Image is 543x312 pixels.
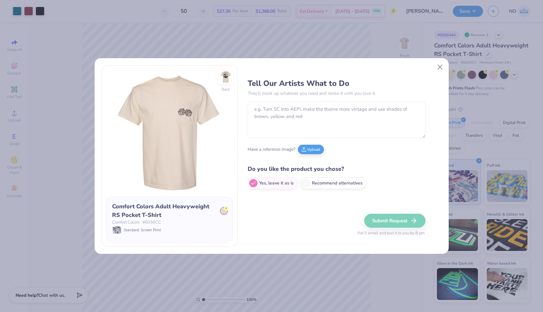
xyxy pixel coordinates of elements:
span: # 6030CC [143,219,161,226]
button: Upload [298,145,324,154]
div: Comfort Colors Adult Heavyweight RS Pocket T-Shirt [112,202,216,219]
h3: Tell Our Artists What to Do [248,79,426,88]
button: Close [434,61,446,73]
span: Have a reference image? [248,146,295,153]
h4: Do you like the product you chose? [248,164,426,174]
label: Yes, leave it as is [248,177,297,189]
div: Back [222,87,230,92]
label: Recommend alternatives [300,177,366,189]
img: Standard: Screen Print [113,226,121,233]
span: We’ll email and text it to you by 8 pm. [357,230,426,237]
span: Comfort Colors [112,219,139,226]
span: Standard: Screen Print [124,227,161,233]
p: They’ll mock up whatever you need and revise it until you love it. [248,90,426,97]
img: Front [106,70,233,197]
